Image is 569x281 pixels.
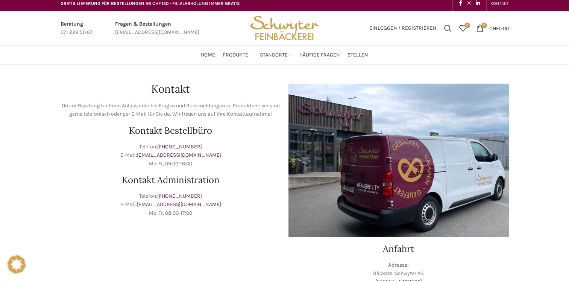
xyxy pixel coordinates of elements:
h2: Kontakt Administration [61,176,281,185]
h2: Kontakt Bestellbüro [61,126,281,135]
h1: Kontakt [61,84,281,94]
span: KONTAKT [490,1,509,6]
p: Ob zur Beratung für Ihren Anlass oder bei Fragen und Rückmeldungen zu Produkten - wir sind gerne ... [61,102,281,119]
a: [EMAIL_ADDRESS][DOMAIN_NAME] [137,152,221,158]
a: Häufige Fragen [299,47,340,63]
span: Standorte [260,52,288,59]
a: Standorte [260,47,292,63]
span: Häufige Fragen [299,52,340,59]
span: Stellen [347,52,368,59]
div: Main navigation [57,47,513,63]
a: Einloggen / Registrieren [366,21,440,36]
span: CHF [489,25,499,31]
span: Home [201,52,215,59]
h2: Anfahrt [288,244,509,254]
p: Telefon: E-Mail: Mo-Fr, 08:00-17:00 [61,192,281,217]
strong: Adresse: [388,262,409,268]
a: 0 CHF0.00 [472,21,513,36]
span: Einloggen / Registrieren [369,26,437,31]
a: Suchen [440,21,455,36]
span: Produkte [223,52,248,59]
a: Site logo [247,24,321,31]
div: Meine Wunschliste [455,21,470,36]
a: Stellen [347,47,368,63]
a: [PHONE_NUMBER] [157,144,202,150]
a: [EMAIL_ADDRESS][DOMAIN_NAME] [137,201,221,208]
span: GRATIS LIEFERUNG FÜR BESTELLUNGEN AB CHF 150 - FILIALABHOLUNG IMMER GRATIS [61,1,240,6]
a: Home [201,47,215,63]
a: 0 [455,21,470,36]
span: 0 [481,23,487,28]
bdi: 0.00 [489,25,509,31]
a: Infobox link [115,20,199,37]
a: Produkte [223,47,252,63]
a: [PHONE_NUMBER] [157,193,202,199]
p: Telefon: E-Mail: Mo-Fr, 09:00-16:00 [61,143,281,168]
img: Bäckerei Schwyter [247,11,321,45]
span: 0 [464,23,470,28]
a: Infobox link [61,20,93,37]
